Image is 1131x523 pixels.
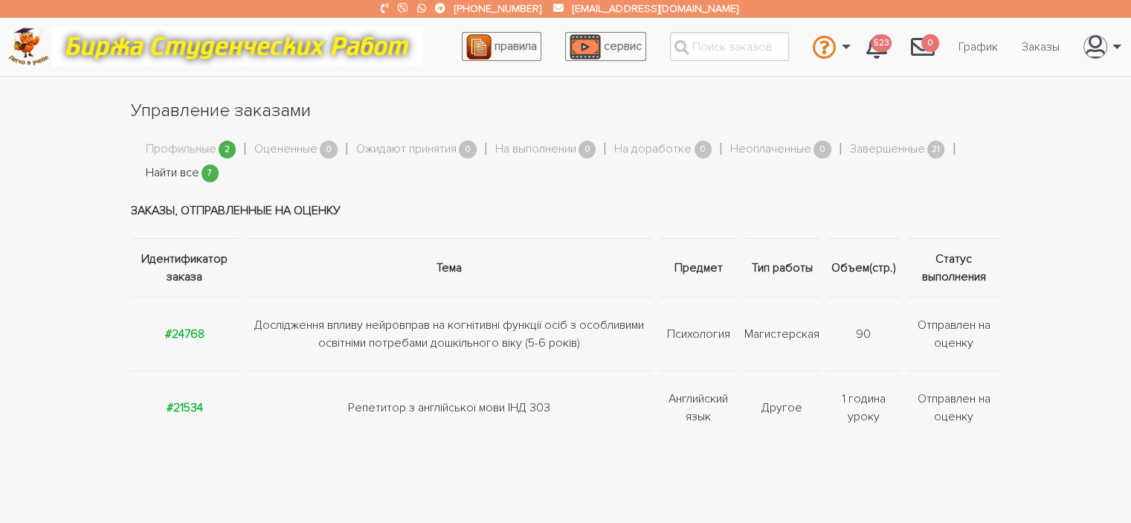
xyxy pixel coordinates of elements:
th: Объем(стр.) [823,238,903,297]
span: 0 [320,141,338,159]
span: 0 [459,141,477,159]
a: [EMAIL_ADDRESS][DOMAIN_NAME] [573,2,738,15]
a: сервис [565,32,646,61]
td: Английский язык [656,370,741,444]
td: Дослідження впливу нейровправ на когнітивні функції осіб з особливими освітніми потребами дошкіль... [242,297,656,370]
a: Завершенные [850,140,925,159]
a: Оцененные [254,140,318,159]
span: правила [494,39,537,54]
span: 0 [921,34,939,53]
a: #21534 [167,400,203,415]
a: 0 [899,27,947,67]
a: Неоплаченные [730,140,811,159]
span: 21 [927,141,945,159]
span: 0 [579,141,596,159]
td: 1 година уроку [823,370,903,444]
span: 523 [871,34,892,53]
span: 0 [695,141,712,159]
img: motto-12e01f5a76059d5f6a28199ef077b1f78e012cfde436ab5cf1d4517935686d32.gif [51,26,423,67]
a: Найти все [146,164,199,183]
td: Другое [741,370,823,444]
th: Тема [242,238,656,297]
td: Репетитор з англійської мови ІНД 303 [242,370,656,444]
th: Тип работы [741,238,823,297]
a: #24768 [165,327,204,341]
td: Психология [656,297,741,370]
th: Статус выполнения [903,238,1001,297]
a: Заказы [1010,33,1072,61]
span: 0 [813,141,831,159]
a: [PHONE_NUMBER] [454,2,541,15]
img: agreement_icon-feca34a61ba7f3d1581b08bc946b2ec1ccb426f67415f344566775c155b7f62c.png [466,34,492,60]
input: Поиск заказов [670,32,789,61]
td: Магистерская [741,297,823,370]
a: Профильные [146,140,216,159]
th: Идентификатор заказа [131,238,243,297]
a: Ожидают принятия [356,140,457,159]
a: На доработке [614,140,692,159]
td: 90 [823,297,903,370]
span: сервис [604,39,642,54]
img: logo-c4363faeb99b52c628a42810ed6dfb4293a56d4e4775eb116515dfe7f33672af.png [8,28,49,65]
a: 523 [854,27,899,67]
td: Заказы, отправленные на оценку [131,183,1001,239]
td: Отправлен на оценку [903,370,1001,444]
img: play_icon-49f7f135c9dc9a03216cfdbccbe1e3994649169d890fb554cedf0eac35a01ba8.png [570,34,601,60]
h1: Управление заказами [131,98,1001,123]
span: 7 [202,164,219,183]
td: Отправлен на оценку [903,297,1001,370]
a: График [947,33,1010,61]
a: правила [462,32,541,61]
th: Предмет [656,238,741,297]
a: На выполнении [495,140,576,159]
span: 2 [219,141,236,159]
